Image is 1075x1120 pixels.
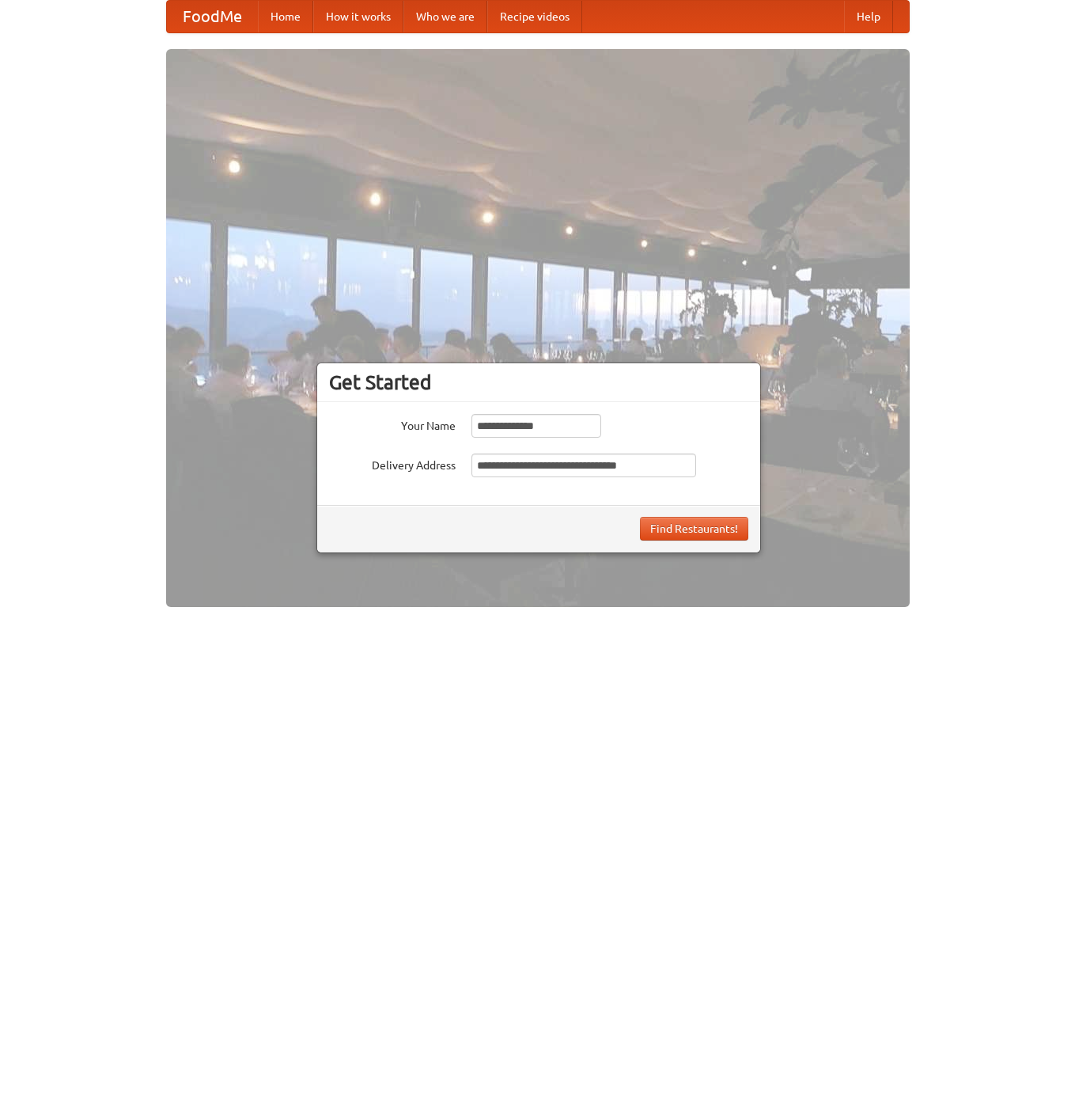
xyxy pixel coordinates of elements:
button: Find Restaurants! [640,517,748,541]
a: How it works [313,1,403,32]
label: Delivery Address [329,454,456,473]
a: Who we are [403,1,487,32]
a: Help [844,1,893,32]
a: FoodMe [167,1,258,32]
a: Recipe videos [487,1,582,32]
a: Home [258,1,313,32]
label: Your Name [329,414,456,434]
h3: Get Started [329,370,748,394]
